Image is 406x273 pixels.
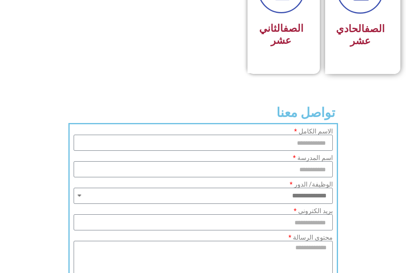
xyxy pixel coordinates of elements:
[289,234,332,241] label: محتوى الرسالة
[283,23,303,34] a: الصف
[290,181,332,188] label: الوظيفة/ الدور
[258,23,305,47] h3: الثاني عشر
[71,106,335,119] h2: تواصل معنا
[294,128,332,135] label: الاسم الكامل
[365,23,385,35] a: الصف
[294,208,332,214] label: بريد الكتروني
[293,155,332,161] label: اسم المدرسة
[336,23,385,47] h3: الحادي عشر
